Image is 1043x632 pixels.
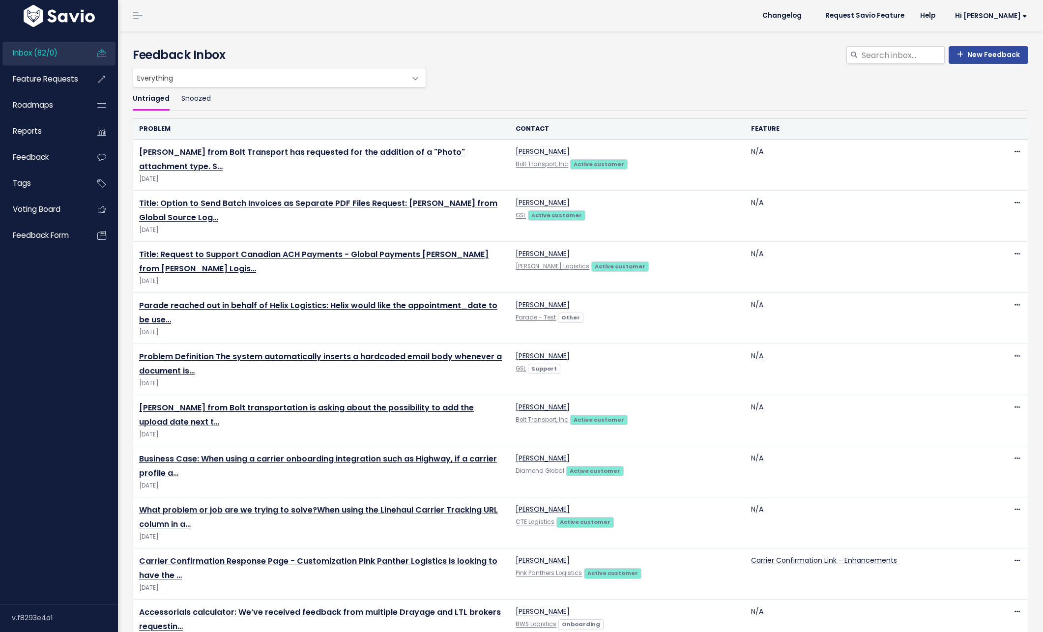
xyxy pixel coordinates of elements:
[139,555,497,581] a: Carrier Confirmation Response Page - Customization PInk Panther Logistics is looking to have the …
[531,365,557,373] strong: Support
[133,68,426,87] span: Everything
[574,160,624,168] strong: Active customer
[745,191,981,242] td: N/A
[516,467,564,475] a: Diamond Global
[516,300,570,310] a: [PERSON_NAME]
[13,126,42,136] span: Reports
[139,327,504,338] span: [DATE]
[745,242,981,293] td: N/A
[558,619,603,629] a: Onboarding
[556,517,613,526] a: Active customer
[566,465,623,475] a: Active customer
[516,518,554,526] a: CTE Logistics
[955,12,1027,20] span: Hi [PERSON_NAME]
[139,276,504,287] span: [DATE]
[13,100,53,110] span: Roadmaps
[13,152,49,162] span: Feedback
[595,262,645,270] strong: Active customer
[139,481,504,491] span: [DATE]
[510,119,745,139] th: Contact
[562,620,600,628] strong: Onboarding
[181,87,211,111] a: Snoozed
[516,262,589,270] a: [PERSON_NAME] Logistics
[516,504,570,514] a: [PERSON_NAME]
[516,160,568,168] a: Bolt Transport, Inc
[2,94,82,116] a: Roadmaps
[139,225,504,235] span: [DATE]
[745,395,981,446] td: N/A
[516,620,556,628] a: BWS Logistics
[817,8,912,23] a: Request Savio Feature
[516,249,570,259] a: [PERSON_NAME]
[139,378,504,389] span: [DATE]
[561,314,580,321] strong: Other
[13,178,31,188] span: Tags
[2,146,82,169] a: Feedback
[516,351,570,361] a: [PERSON_NAME]
[139,146,465,172] a: [PERSON_NAME] from Bolt Transport has requested for the addition of a "Photo" attachment type. S…
[570,467,620,475] strong: Active customer
[13,230,69,240] span: Feedback form
[139,300,497,325] a: Parade reached out in behalf of Helix Logistics: Helix would like the appointment_date to be use…
[570,159,627,169] a: Active customer
[139,606,501,632] a: Accessorials calculator: We’ve received feedback from multiple Drayage and LTL brokers requestin…
[751,555,897,565] a: Carrier Confirmation Link - Enhancements
[516,453,570,463] a: [PERSON_NAME]
[516,606,570,616] a: [PERSON_NAME]
[861,46,945,64] input: Search inbox...
[560,518,610,526] strong: Active customer
[912,8,943,23] a: Help
[516,198,570,207] a: [PERSON_NAME]
[2,68,82,90] a: Feature Requests
[2,198,82,221] a: Voting Board
[133,119,510,139] th: Problem
[12,605,118,631] div: v.f8293e4a1
[745,140,981,191] td: N/A
[574,416,624,424] strong: Active customer
[516,211,526,219] a: GSL
[587,569,638,577] strong: Active customer
[139,453,497,479] a: Business Case: When using a carrier onboarding integration such as Highway, if a carrier profile a…
[139,430,504,440] span: [DATE]
[139,249,489,274] a: Title: Request to Support Canadian ACH Payments - Global Payments [PERSON_NAME] from [PERSON_NAME...
[584,568,641,577] a: Active customer
[949,46,1028,64] a: New Feedback
[943,8,1035,24] a: Hi [PERSON_NAME]
[133,87,1028,111] ul: Filter feature requests
[139,198,497,223] a: Title: Option to Send Batch Invoices as Separate PDF Files Request: [PERSON_NAME] from Global Sou...
[516,569,582,577] a: Pink Panthers Logistics
[133,46,1028,64] h4: Feedback Inbox
[13,74,78,84] span: Feature Requests
[2,224,82,247] a: Feedback form
[516,555,570,565] a: [PERSON_NAME]
[13,204,60,214] span: Voting Board
[516,365,526,373] a: GSL
[2,120,82,143] a: Reports
[745,293,981,344] td: N/A
[516,146,570,156] a: [PERSON_NAME]
[528,363,560,373] a: Support
[139,174,504,184] span: [DATE]
[531,211,582,219] strong: Active customer
[745,446,981,497] td: N/A
[2,42,82,64] a: Inbox (82/0)
[13,48,58,58] span: Inbox (82/0)
[139,532,504,542] span: [DATE]
[570,414,627,424] a: Active customer
[516,314,556,321] a: Parade - Test
[745,344,981,395] td: N/A
[139,583,504,593] span: [DATE]
[139,504,498,530] a: What problem or job are we trying to solve?When using the Linehaul Carrier Tracking URL column in a…
[745,497,981,548] td: N/A
[558,312,583,322] a: Other
[139,402,474,428] a: [PERSON_NAME] from Bolt transportation is asking about the possibility to add the upload date nex...
[516,402,570,412] a: [PERSON_NAME]
[133,87,170,111] a: Untriaged
[21,5,97,27] img: logo-white.9d6f32f41409.svg
[133,68,406,87] span: Everything
[516,416,568,424] a: Bolt Transport, Inc
[591,261,648,271] a: Active customer
[139,351,502,376] a: Problem Definition The system automatically inserts a hardcoded email body whenever a document is…
[528,210,585,220] a: Active customer
[745,119,981,139] th: Feature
